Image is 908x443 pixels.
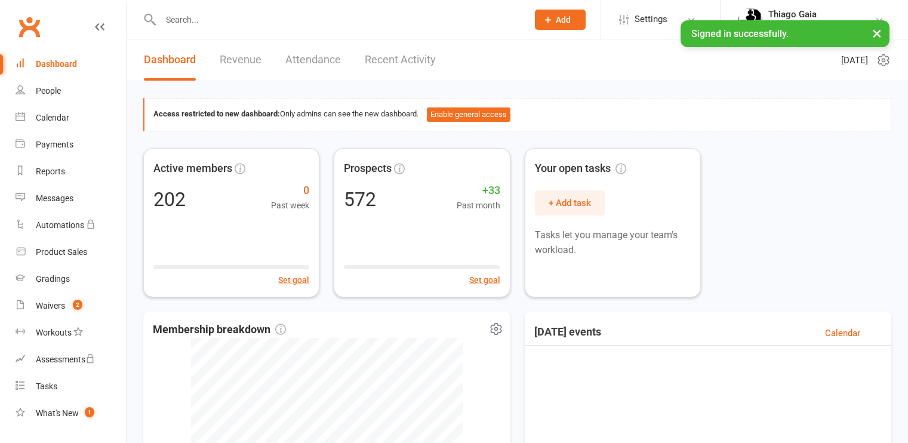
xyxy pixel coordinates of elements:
div: [PERSON_NAME]-Jitsu MMA [768,20,875,30]
button: Set goal [469,273,500,287]
a: Recent Activity [365,39,436,81]
button: Set goal [278,273,309,287]
a: Dashboard [16,51,126,78]
div: Tasks [36,382,57,391]
strong: Access restricted to new dashboard: [153,109,280,118]
span: Prospects [344,160,392,177]
a: Messages [16,185,126,212]
a: Calendar [16,104,126,131]
div: 202 [153,190,186,209]
div: Product Sales [36,247,87,257]
a: Revenue [220,39,261,81]
div: Calendar [36,113,69,122]
div: Payments [36,140,73,149]
div: Messages [36,193,73,203]
span: 0 [271,182,309,199]
a: Payments [16,131,126,158]
div: Waivers [36,301,65,310]
span: [DATE] [841,53,868,67]
button: Enable general access [427,107,510,122]
div: Reports [36,167,65,176]
a: People [16,78,126,104]
div: Only admins can see the new dashboard. [153,107,882,122]
a: Product Sales [16,239,126,266]
div: Workouts [36,328,72,337]
span: Active members [153,160,232,177]
button: + Add task [535,190,605,216]
span: Your open tasks [535,160,626,177]
span: Add [556,15,571,24]
a: Clubworx [14,12,44,42]
span: Settings [635,6,667,33]
div: 572 [344,190,376,209]
button: × [866,20,888,46]
a: Dashboard [144,39,196,81]
span: Past week [271,199,309,212]
a: Workouts [16,319,126,346]
input: Search... [157,11,519,28]
a: Assessments [16,346,126,373]
div: Automations [36,220,84,230]
div: Assessments [36,355,95,364]
span: 1 [85,407,94,417]
div: Gradings [36,274,70,284]
a: Tasks [16,373,126,400]
span: +33 [457,182,500,199]
button: Add [535,10,586,30]
span: Signed in successfully. [691,28,789,39]
a: Waivers 2 [16,293,126,319]
a: Reports [16,158,126,185]
a: Automations [16,212,126,239]
a: Attendance [285,39,341,81]
div: Dashboard [36,59,77,69]
span: Past month [457,199,500,212]
h3: [DATE] events [534,326,601,340]
div: Thiago Gaia [768,9,875,20]
a: What's New1 [16,400,126,427]
img: thumb_image1620107676.png [738,8,762,32]
div: People [36,86,61,96]
p: Tasks let you manage your team's workload. [535,227,691,258]
a: Gradings [16,266,126,293]
a: Calendar [825,326,860,340]
span: Membership breakdown [153,321,286,339]
span: 2 [73,300,82,310]
div: What's New [36,408,79,418]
